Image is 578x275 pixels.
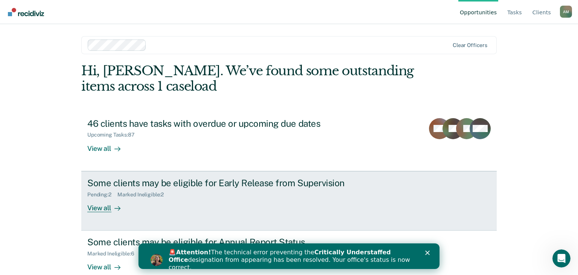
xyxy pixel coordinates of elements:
[87,251,140,257] div: Marked Ineligible : 6
[87,237,351,248] div: Some clients may be eligible for Annual Report Status
[87,198,129,212] div: View all
[81,171,497,231] a: Some clients may be eligible for Early Release from SupervisionPending:2Marked Ineligible:2View all
[287,7,294,11] div: Close
[552,249,570,267] iframe: Intercom live chat
[87,132,141,138] div: Upcoming Tasks : 87
[138,243,440,269] iframe: Intercom live chat banner
[560,6,572,18] div: A M
[87,118,351,129] div: 46 clients have tasks with overdue or upcoming due dates
[8,8,44,16] img: Recidiviz
[81,112,497,171] a: 46 clients have tasks with overdue or upcoming due datesUpcoming Tasks:87View all
[87,178,351,188] div: Some clients may be eligible for Early Release from Supervision
[81,63,414,94] div: Hi, [PERSON_NAME]. We’ve found some outstanding items across 1 caseload
[87,191,117,198] div: Pending : 2
[117,191,170,198] div: Marked Ineligible : 2
[87,257,129,272] div: View all
[30,5,252,20] b: Critically Understaffed Office
[87,138,129,153] div: View all
[453,42,487,49] div: Clear officers
[30,5,277,28] div: 🚨 The technical error preventing the designation from appearing has been resolved. Your office's ...
[38,5,73,12] b: Attention!
[560,6,572,18] button: Profile dropdown button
